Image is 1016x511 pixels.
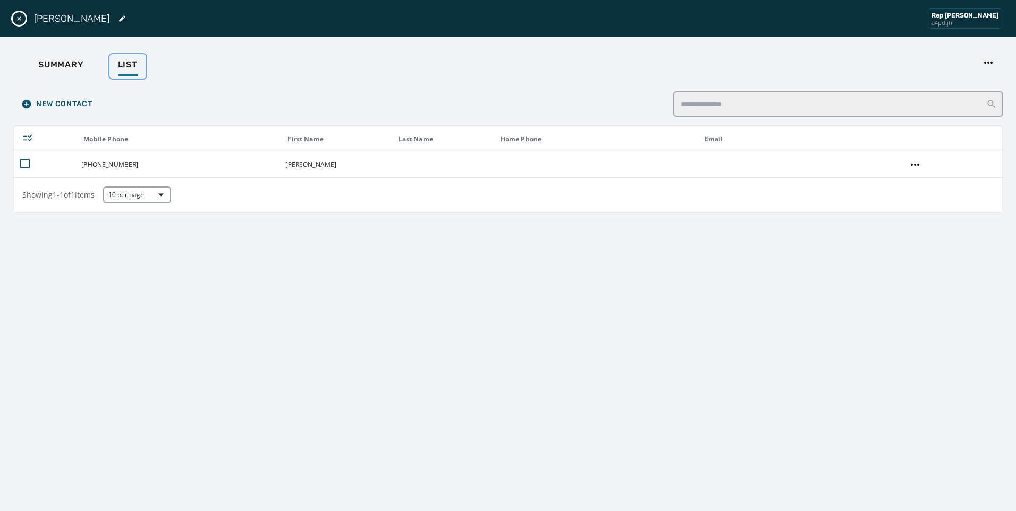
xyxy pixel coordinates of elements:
[932,20,998,26] div: a4pdijfr
[501,135,696,143] div: Home Phone
[83,135,278,143] div: Mobile Phone
[399,135,492,143] div: Last Name
[705,135,900,143] div: Email
[932,11,998,20] div: Rep [PERSON_NAME]
[287,135,389,143] div: First Name
[75,152,279,177] td: [PHONE_NUMBER]
[279,152,390,177] td: [PERSON_NAME]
